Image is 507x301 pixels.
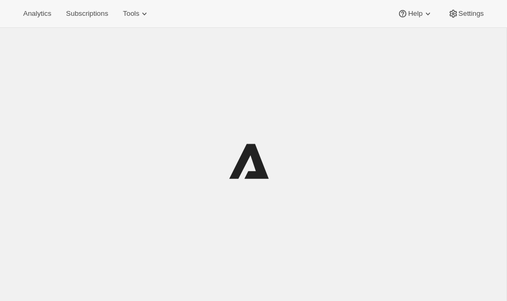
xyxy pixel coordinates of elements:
span: Help [408,9,422,18]
span: Analytics [23,9,51,18]
button: Help [391,6,439,21]
button: Subscriptions [60,6,114,21]
span: Tools [123,9,139,18]
button: Tools [116,6,156,21]
span: Subscriptions [66,9,108,18]
button: Analytics [17,6,57,21]
span: Settings [459,9,484,18]
button: Settings [442,6,490,21]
